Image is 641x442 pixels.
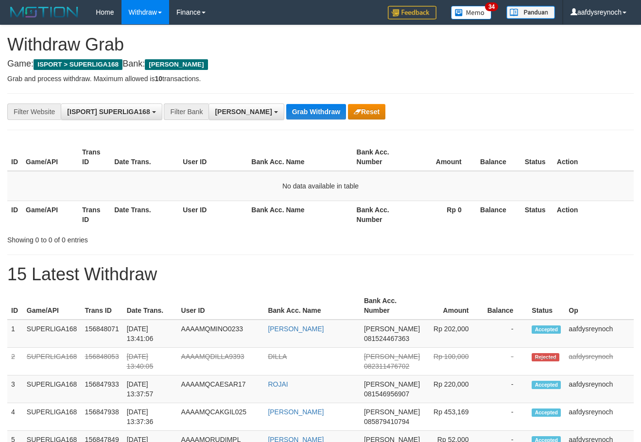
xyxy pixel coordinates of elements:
[553,143,634,171] th: Action
[483,292,528,320] th: Balance
[360,292,424,320] th: Bank Acc. Number
[81,375,123,403] td: 156847933
[409,201,476,228] th: Rp 0
[565,292,634,320] th: Op
[123,320,177,348] td: [DATE] 13:41:06
[7,265,634,284] h1: 15 Latest Withdraw
[177,375,264,403] td: AAAAMQCAESAR17
[23,375,81,403] td: SUPERLIGA168
[179,201,247,228] th: User ID
[145,59,208,70] span: [PERSON_NAME]
[34,59,122,70] span: ISPORT > SUPERLIGA168
[364,325,420,333] span: [PERSON_NAME]
[247,201,352,228] th: Bank Acc. Name
[7,103,61,120] div: Filter Website
[364,408,420,416] span: [PERSON_NAME]
[23,292,81,320] th: Game/API
[177,348,264,375] td: AAAAMQDILLA9393
[7,348,23,375] td: 2
[268,380,288,388] a: ROJAI
[485,2,498,11] span: 34
[110,143,179,171] th: Date Trans.
[424,348,483,375] td: Rp 100,000
[553,201,634,228] th: Action
[268,353,287,360] a: DILLA
[476,201,521,228] th: Balance
[78,143,110,171] th: Trans ID
[364,380,420,388] span: [PERSON_NAME]
[177,320,264,348] td: AAAAMQMINO0233
[268,408,324,416] a: [PERSON_NAME]
[364,362,409,370] span: Copy 082311476702 to clipboard
[483,375,528,403] td: -
[7,59,634,69] h4: Game: Bank:
[123,403,177,431] td: [DATE] 13:37:36
[179,143,247,171] th: User ID
[123,348,177,375] td: [DATE] 13:40:05
[565,375,634,403] td: aafdysreynoch
[155,75,162,83] strong: 10
[81,348,123,375] td: 156848053
[7,320,23,348] td: 1
[23,403,81,431] td: SUPERLIGA168
[521,201,553,228] th: Status
[532,325,561,334] span: Accepted
[215,108,272,116] span: [PERSON_NAME]
[532,353,559,361] span: Rejected
[22,143,78,171] th: Game/API
[476,143,521,171] th: Balance
[164,103,208,120] div: Filter Bank
[7,5,81,19] img: MOTION_logo.png
[7,143,22,171] th: ID
[483,348,528,375] td: -
[268,325,324,333] a: [PERSON_NAME]
[364,390,409,398] span: Copy 081546956907 to clipboard
[528,292,565,320] th: Status
[348,104,385,119] button: Reset
[565,403,634,431] td: aafdysreynoch
[23,348,81,375] td: SUPERLIGA168
[81,403,123,431] td: 156847938
[364,335,409,342] span: Copy 081524467363 to clipboard
[483,403,528,431] td: -
[7,74,634,84] p: Grab and process withdraw. Maximum allowed is transactions.
[7,375,23,403] td: 3
[364,418,409,425] span: Copy 085879410794 to clipboard
[123,292,177,320] th: Date Trans.
[364,353,420,360] span: [PERSON_NAME]
[7,201,22,228] th: ID
[81,320,123,348] td: 156848071
[177,292,264,320] th: User ID
[565,348,634,375] td: aafdysreynoch
[286,104,346,119] button: Grab Withdraw
[110,201,179,228] th: Date Trans.
[424,403,483,431] td: Rp 453,169
[177,403,264,431] td: AAAAMQCAKGIL025
[451,6,492,19] img: Button%20Memo.svg
[7,403,23,431] td: 4
[424,375,483,403] td: Rp 220,000
[353,143,409,171] th: Bank Acc. Number
[78,201,110,228] th: Trans ID
[506,6,555,19] img: panduan.png
[521,143,553,171] th: Status
[7,231,260,245] div: Showing 0 to 0 of 0 entries
[61,103,162,120] button: [ISPORT] SUPERLIGA168
[424,292,483,320] th: Amount
[208,103,284,120] button: [PERSON_NAME]
[565,320,634,348] td: aafdysreynoch
[424,320,483,348] td: Rp 202,000
[22,201,78,228] th: Game/API
[23,320,81,348] td: SUPERLIGA168
[532,381,561,389] span: Accepted
[123,375,177,403] td: [DATE] 13:37:57
[532,408,561,417] span: Accepted
[483,320,528,348] td: -
[7,171,634,201] td: No data available in table
[388,6,436,19] img: Feedback.jpg
[81,292,123,320] th: Trans ID
[7,35,634,54] h1: Withdraw Grab
[409,143,476,171] th: Amount
[247,143,352,171] th: Bank Acc. Name
[353,201,409,228] th: Bank Acc. Number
